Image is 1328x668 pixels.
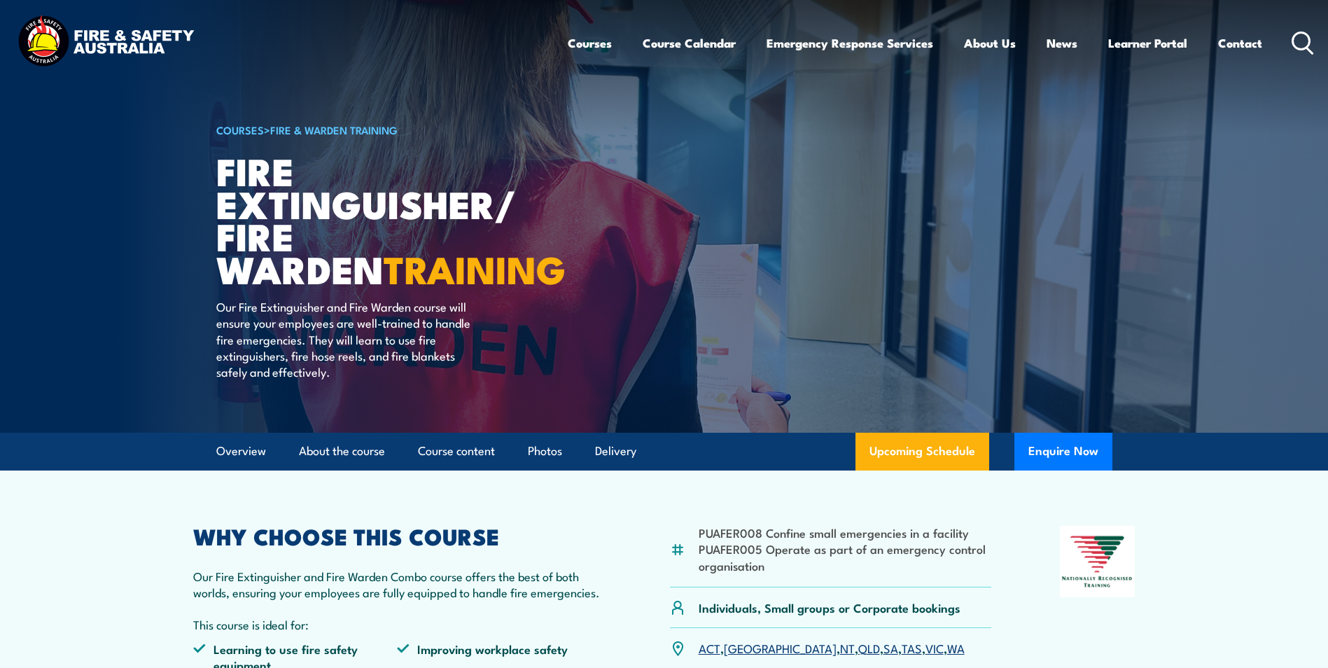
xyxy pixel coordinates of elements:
p: , , , , , , , [699,640,965,656]
strong: TRAINING [384,239,566,297]
a: ACT [699,639,720,656]
p: Our Fire Extinguisher and Fire Warden Combo course offers the best of both worlds, ensuring your ... [193,568,602,601]
a: [GEOGRAPHIC_DATA] [724,639,837,656]
h1: Fire Extinguisher/ Fire Warden [216,154,562,285]
a: Learner Portal [1108,25,1187,62]
a: About Us [964,25,1016,62]
a: Delivery [595,433,636,470]
li: PUAFER008 Confine small emergencies in a facility [699,524,992,541]
a: VIC [925,639,944,656]
a: Emergency Response Services [767,25,933,62]
a: Courses [568,25,612,62]
p: Individuals, Small groups or Corporate bookings [699,599,960,615]
a: QLD [858,639,880,656]
a: COURSES [216,122,264,137]
a: Upcoming Schedule [855,433,989,471]
a: Course content [418,433,495,470]
img: Nationally Recognised Training logo. [1060,526,1135,597]
h6: > [216,121,562,138]
a: Fire & Warden Training [270,122,398,137]
p: This course is ideal for: [193,616,602,632]
a: Contact [1218,25,1262,62]
a: WA [947,639,965,656]
p: Our Fire Extinguisher and Fire Warden course will ensure your employees are well-trained to handl... [216,298,472,380]
li: PUAFER005 Operate as part of an emergency control organisation [699,541,992,573]
a: SA [883,639,898,656]
a: News [1047,25,1077,62]
a: Course Calendar [643,25,736,62]
button: Enquire Now [1014,433,1112,471]
a: Photos [528,433,562,470]
a: Overview [216,433,266,470]
a: About the course [299,433,385,470]
a: NT [840,639,855,656]
h2: WHY CHOOSE THIS COURSE [193,526,602,545]
a: TAS [902,639,922,656]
